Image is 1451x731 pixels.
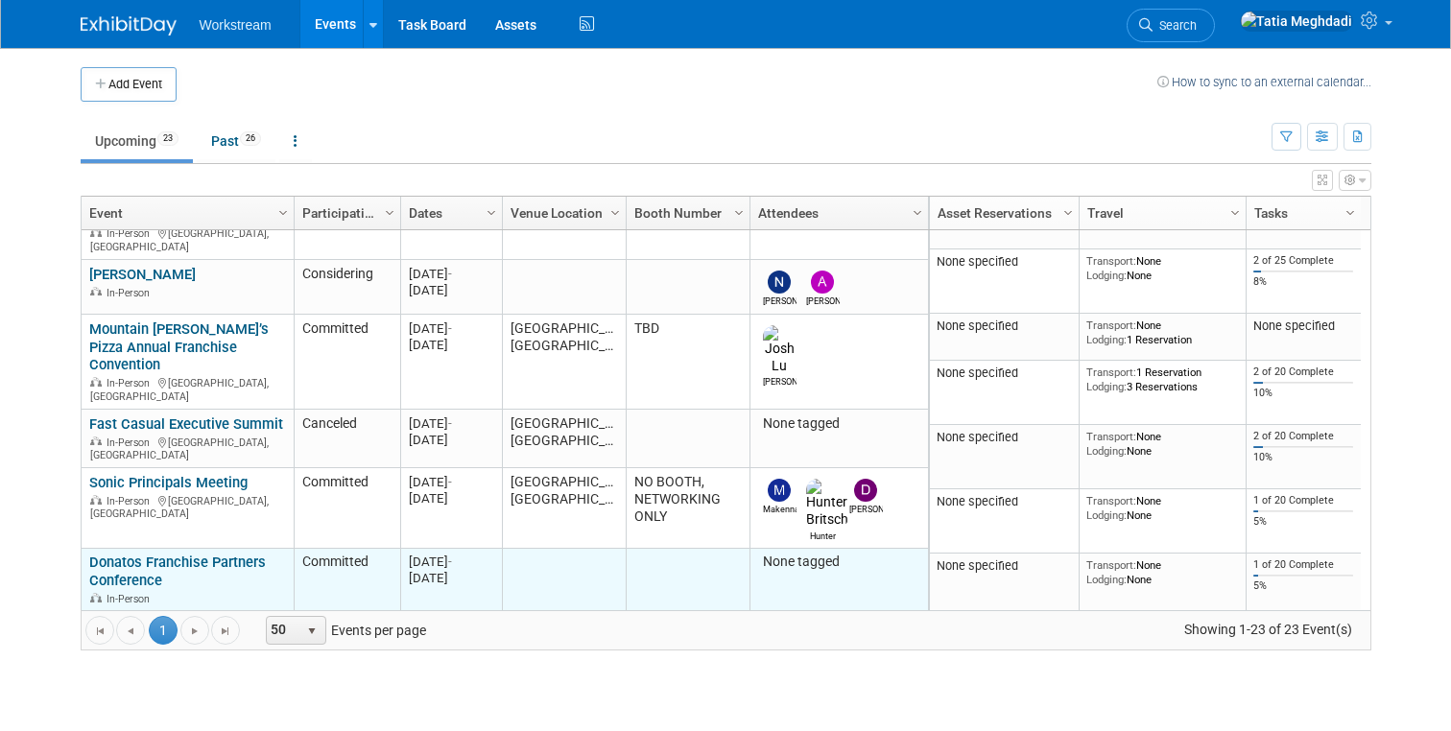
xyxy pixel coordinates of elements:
img: In-Person Event [90,377,102,387]
span: - [448,321,452,336]
span: 1 [149,616,178,645]
span: Column Settings [1060,205,1076,221]
span: 50 [267,617,299,644]
span: Transport: [1086,254,1136,268]
div: [GEOGRAPHIC_DATA], [GEOGRAPHIC_DATA] [89,492,285,521]
div: Dwight Smith [849,502,883,516]
img: In-Person Event [90,287,102,296]
td: Committed [294,549,400,613]
div: 8% [1253,275,1353,289]
a: Venue Location [511,197,613,229]
span: In-Person [107,436,155,449]
span: None specified [937,494,1018,508]
img: Dwight Smith [854,479,877,502]
a: Column Settings [1340,197,1361,225]
img: Tatia Meghdadi [1240,11,1353,32]
div: [GEOGRAPHIC_DATA], [GEOGRAPHIC_DATA] [89,224,285,253]
div: [DATE] [409,554,493,570]
a: Dates [409,197,489,229]
img: In-Person Event [90,227,102,237]
span: None specified [937,365,1018,380]
a: Participation [302,197,388,229]
a: How to sync to an external calendar... [1157,75,1371,89]
a: Booth Number [634,197,737,229]
a: Fast Casual Executive Summit [89,415,283,433]
img: ExhibitDay [81,16,177,35]
td: Considering [294,260,400,315]
div: [DATE] [409,282,493,298]
a: Column Settings [605,197,626,225]
span: Column Settings [910,205,925,221]
span: - [448,475,452,489]
div: [GEOGRAPHIC_DATA], [GEOGRAPHIC_DATA] [89,374,285,403]
div: [DATE] [409,266,493,282]
button: Add Event [81,67,177,102]
div: [DATE] [409,320,493,337]
span: None specified [937,254,1018,269]
a: Sonic Principals Meeting [89,474,248,491]
div: None None [1086,494,1238,522]
span: Transport: [1086,558,1136,572]
a: Column Settings [728,197,749,225]
div: None tagged [758,415,919,433]
a: [PERSON_NAME] [89,266,196,283]
span: Showing 1-23 of 23 Event(s) [1166,616,1369,643]
span: - [448,416,452,431]
a: Go to the next page [180,616,209,645]
a: Past26 [197,123,275,159]
span: Transport: [1086,318,1136,332]
span: Go to the first page [92,624,107,639]
span: Go to the next page [187,624,202,639]
div: [DATE] [409,432,493,448]
span: Transport: [1086,494,1136,507]
td: TBD [626,315,749,410]
span: Lodging: [1086,333,1127,346]
a: Attendees [758,197,916,229]
div: None specified [1253,318,1353,334]
span: Events per page [241,616,445,645]
img: Makenna Clark [768,479,791,502]
span: In-Person [107,593,155,605]
span: Go to the last page [218,624,233,639]
span: Go to the previous page [123,624,138,639]
img: In-Person Event [90,495,102,505]
span: Column Settings [731,205,747,221]
div: 2 of 20 Complete [1253,365,1353,379]
span: Lodging: [1086,573,1127,586]
div: [DATE] [409,570,493,586]
a: Search [1127,9,1215,42]
a: Travel [1087,197,1233,229]
img: Andrew Walters [811,271,834,294]
td: [GEOGRAPHIC_DATA], [GEOGRAPHIC_DATA] [502,410,626,468]
span: Column Settings [1227,205,1243,221]
span: - [448,554,452,569]
div: 1 of 20 Complete [1253,494,1353,507]
div: [DATE] [409,474,493,490]
div: [DATE] [409,490,493,507]
span: Workstream [200,17,272,33]
a: Go to the first page [85,616,114,645]
div: Hunter Britsch [806,529,840,543]
td: [GEOGRAPHIC_DATA], [GEOGRAPHIC_DATA] [502,315,626,410]
div: 10% [1253,387,1353,400]
a: Column Settings [481,197,502,225]
span: None specified [937,318,1018,333]
span: In-Person [107,287,155,299]
div: [GEOGRAPHIC_DATA], [GEOGRAPHIC_DATA] [89,434,285,462]
a: Go to the previous page [116,616,145,645]
img: In-Person Event [90,436,102,446]
span: In-Person [107,227,155,240]
div: None None [1086,430,1238,458]
div: 2 of 20 Complete [1253,430,1353,443]
span: Lodging: [1086,508,1127,522]
img: Nick Walters [768,271,791,294]
span: - [448,267,452,281]
td: Canceled [294,410,400,468]
div: Makenna Clark [763,502,797,516]
div: None 1 Reservation [1086,318,1238,346]
span: None specified [937,430,1018,444]
div: 5% [1253,515,1353,529]
span: Lodging: [1086,269,1127,282]
div: 1 Reservation 3 Reservations [1086,365,1238,393]
span: select [304,624,320,639]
